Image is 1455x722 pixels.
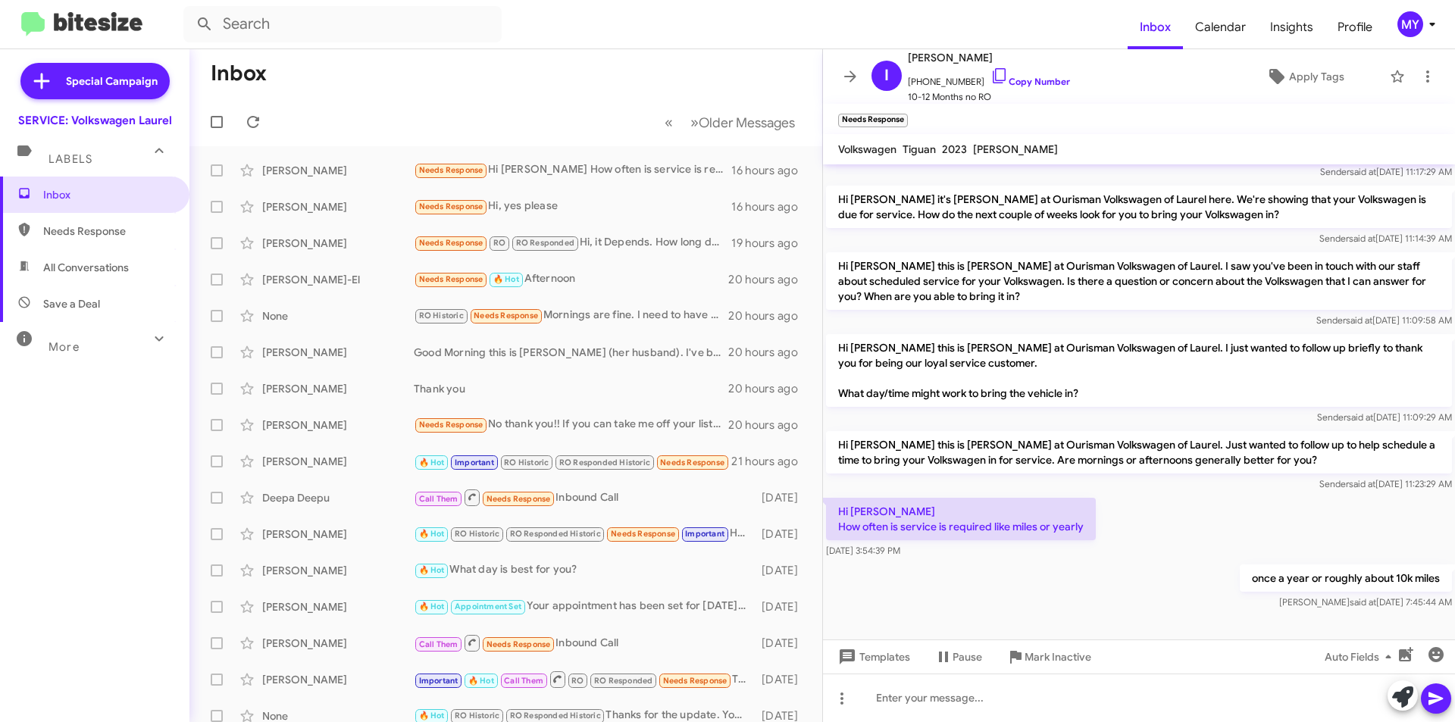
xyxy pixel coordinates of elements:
[908,67,1070,89] span: [PHONE_NUMBER]
[183,6,502,42] input: Search
[66,73,158,89] span: Special Campaign
[754,527,810,542] div: [DATE]
[262,527,414,542] div: [PERSON_NAME]
[419,639,458,649] span: Call Them
[1349,233,1375,244] span: said at
[20,63,170,99] a: Special Campaign
[731,454,810,469] div: 21 hours ago
[419,602,445,611] span: 🔥 Hot
[419,202,483,211] span: Needs Response
[18,113,172,128] div: SERVICE: Volkswagen Laurel
[728,417,810,433] div: 20 hours ago
[262,163,414,178] div: [PERSON_NAME]
[663,676,727,686] span: Needs Response
[754,563,810,578] div: [DATE]
[419,676,458,686] span: Important
[838,142,896,156] span: Volkswagen
[903,142,936,156] span: Tiguan
[728,308,810,323] div: 20 hours ago
[826,545,900,556] span: [DATE] 3:54:39 PM
[414,525,754,542] div: Hello I need to schedule oil change appointment
[419,458,445,467] span: 🔥 Hot
[419,311,464,320] span: RO Historic
[731,199,810,214] div: 16 hours ago
[510,711,601,720] span: RO Responded Historic
[419,238,483,248] span: Needs Response
[414,561,754,579] div: What day is best for you?
[994,643,1103,670] button: Mark Inactive
[262,563,414,578] div: [PERSON_NAME]
[414,452,731,470] div: Inbound Call
[455,711,499,720] span: RO Historic
[43,260,129,275] span: All Conversations
[48,152,92,166] span: Labels
[1316,314,1452,326] span: Sender [DATE] 11:09:58 AM
[826,186,1452,228] p: Hi [PERSON_NAME] it's [PERSON_NAME] at Ourisman Volkswagen of Laurel here. We're showing that you...
[838,114,908,127] small: Needs Response
[414,598,754,615] div: Your appointment has been set for [DATE] 2pm! thank you
[414,345,728,360] div: Good Morning this is [PERSON_NAME] (her husband). I've been on the waitlist for a loaner car whil...
[455,602,521,611] span: Appointment Set
[493,274,519,284] span: 🔥 Hot
[419,494,458,504] span: Call Them
[262,381,414,396] div: [PERSON_NAME]
[908,48,1070,67] span: [PERSON_NAME]
[908,89,1070,105] span: 10-12 Months no RO
[754,599,810,614] div: [DATE]
[211,61,267,86] h1: Inbox
[510,529,601,539] span: RO Responded Historic
[262,308,414,323] div: None
[262,599,414,614] div: [PERSON_NAME]
[487,494,551,504] span: Needs Response
[699,114,795,131] span: Older Messages
[754,490,810,505] div: [DATE]
[414,270,728,288] div: Afternoon
[826,498,1096,540] p: Hi [PERSON_NAME] How often is service is required like miles or yearly
[731,236,810,251] div: 19 hours ago
[414,381,728,396] div: Thank you
[1350,596,1376,608] span: said at
[656,107,682,138] button: Previous
[1313,643,1410,670] button: Auto Fields
[1279,596,1452,608] span: [PERSON_NAME] [DATE] 7:45:44 AM
[559,458,650,467] span: RO Responded Historic
[953,643,982,670] span: Pause
[1227,63,1382,90] button: Apply Tags
[922,643,994,670] button: Pause
[1349,478,1375,489] span: said at
[1385,11,1438,37] button: MY
[468,676,494,686] span: 🔥 Hot
[1397,11,1423,37] div: MY
[1258,5,1325,49] a: Insights
[504,458,549,467] span: RO Historic
[594,676,652,686] span: RO Responded
[731,163,810,178] div: 16 hours ago
[414,488,754,507] div: Inbound Call
[516,238,574,248] span: RO Responded
[43,223,172,239] span: Needs Response
[1128,5,1183,49] a: Inbox
[728,272,810,287] div: 20 hours ago
[493,238,505,248] span: RO
[690,113,699,132] span: »
[262,672,414,687] div: [PERSON_NAME]
[665,113,673,132] span: «
[826,252,1452,310] p: Hi [PERSON_NAME] this is [PERSON_NAME] at Ourisman Volkswagen of Laurel. I saw you've been in tou...
[942,142,967,156] span: 2023
[1289,63,1344,90] span: Apply Tags
[685,529,724,539] span: Important
[48,340,80,354] span: More
[1317,411,1452,423] span: Sender [DATE] 11:09:29 AM
[823,643,922,670] button: Templates
[681,107,804,138] button: Next
[660,458,724,467] span: Needs Response
[262,199,414,214] div: [PERSON_NAME]
[414,416,728,433] div: No thank you!! If you can take me off your list please
[474,311,538,320] span: Needs Response
[262,236,414,251] div: [PERSON_NAME]
[43,187,172,202] span: Inbox
[419,165,483,175] span: Needs Response
[826,431,1452,474] p: Hi [PERSON_NAME] this is [PERSON_NAME] at Ourisman Volkswagen of Laurel. Just wanted to follow up...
